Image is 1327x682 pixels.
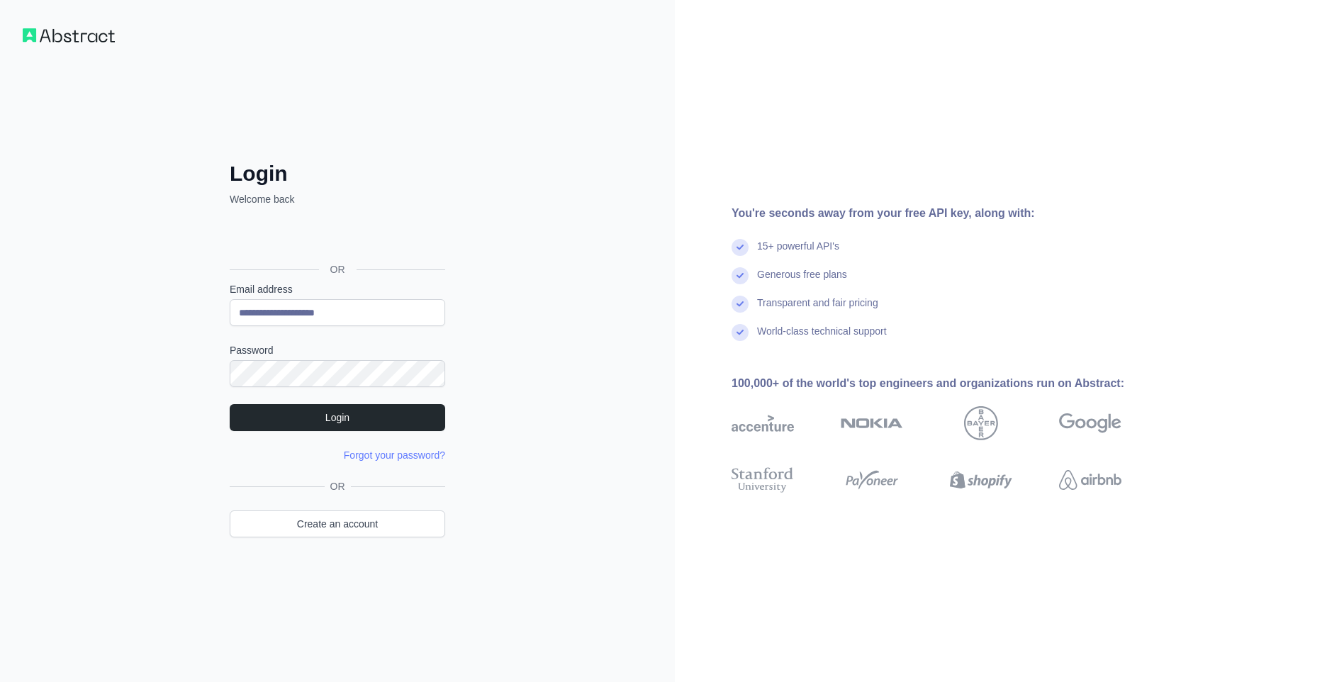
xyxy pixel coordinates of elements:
[23,28,115,43] img: Workflow
[230,510,445,537] a: Create an account
[344,449,445,461] a: Forgot your password?
[732,267,749,284] img: check mark
[732,239,749,256] img: check mark
[732,205,1167,222] div: You're seconds away from your free API key, along with:
[230,282,445,296] label: Email address
[732,375,1167,392] div: 100,000+ of the world's top engineers and organizations run on Abstract:
[1059,464,1121,496] img: airbnb
[223,222,449,253] iframe: Sign in with Google Button
[230,161,445,186] h2: Login
[950,464,1012,496] img: shopify
[757,296,878,324] div: Transparent and fair pricing
[732,296,749,313] img: check mark
[757,239,839,267] div: 15+ powerful API's
[732,324,749,341] img: check mark
[732,464,794,496] img: stanford university
[757,267,847,296] div: Generous free plans
[841,464,903,496] img: payoneer
[325,479,351,493] span: OR
[1059,406,1121,440] img: google
[230,404,445,431] button: Login
[230,192,445,206] p: Welcome back
[732,406,794,440] img: accenture
[757,324,887,352] div: World-class technical support
[964,406,998,440] img: bayer
[230,343,445,357] label: Password
[841,406,903,440] img: nokia
[319,262,357,276] span: OR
